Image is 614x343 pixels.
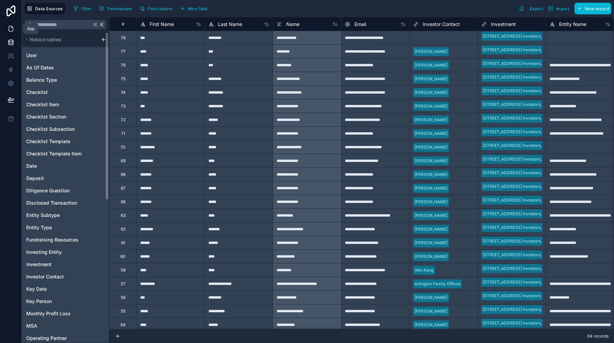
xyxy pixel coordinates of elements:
[483,293,551,299] div: [STREET_ADDRESS] Investors, LLC
[71,3,94,14] button: Filter
[483,252,551,258] div: [STREET_ADDRESS] Investors, LLC
[121,281,126,287] div: 57
[414,281,460,287] div: Arlington Family Offices
[121,186,126,191] div: 67
[121,227,126,232] div: 62
[177,3,210,14] button: New field
[483,33,551,39] div: [STREET_ADDRESS] Investors, LLC
[559,21,586,28] span: Entity Name
[483,74,551,80] div: [STREET_ADDRESS] Investors, LLC
[107,6,132,11] span: Permissions
[414,267,434,273] div: Vein Kong
[483,183,551,190] div: [STREET_ADDRESS] Investors, LLC
[286,21,299,28] span: Name
[115,22,131,27] div: #
[121,76,126,82] div: 75
[121,295,126,300] div: 56
[414,253,448,260] div: [PERSON_NAME]
[483,320,551,326] div: [STREET_ADDRESS] Investors, LLC
[414,240,448,246] div: [PERSON_NAME]
[414,212,448,219] div: [PERSON_NAME]
[483,88,551,94] div: [STREET_ADDRESS] Investors, LLC
[483,211,551,217] div: [STREET_ADDRESS] Investors, LLC
[574,3,611,14] button: New record
[121,104,126,109] div: 73
[188,6,207,11] span: New field
[483,306,551,313] div: [STREET_ADDRESS] Investors, LLC
[483,129,551,135] div: [STREET_ADDRESS] Investors, LLC
[545,3,572,14] button: Import
[150,21,174,28] span: First Name
[121,131,125,136] div: 71
[414,90,448,96] div: [PERSON_NAME]
[483,47,551,53] div: [STREET_ADDRESS] Investors, LLC
[414,294,448,301] div: [PERSON_NAME]
[120,322,126,328] div: 54
[556,6,569,11] span: Import
[414,171,448,178] div: [PERSON_NAME]
[414,76,448,82] div: [PERSON_NAME]
[483,170,551,176] div: [STREET_ADDRESS] Investors, LLC
[483,142,551,149] div: [STREET_ADDRESS] Investors, LLC
[483,115,551,121] div: [STREET_ADDRESS] Investors, LLC
[27,26,34,31] div: App
[483,224,551,231] div: [STREET_ADDRESS] Investors, LLC
[414,226,448,232] div: [PERSON_NAME]
[414,49,448,55] div: [PERSON_NAME]
[35,6,63,11] span: Data Sources
[414,322,448,328] div: [PERSON_NAME]
[483,265,551,272] div: [STREET_ADDRESS] Investors, LLC
[585,6,609,11] span: New record
[97,3,134,14] button: Permissions
[491,21,516,28] span: Investment
[121,267,126,273] div: 59
[81,6,92,11] span: Filter
[414,117,448,123] div: [PERSON_NAME]
[414,144,448,150] div: [PERSON_NAME]
[121,158,126,164] div: 69
[572,3,611,14] a: New record
[218,21,242,28] span: Last Name
[100,22,104,27] span: K
[354,21,366,28] span: Email
[530,6,543,11] span: Export
[121,213,126,218] div: 63
[414,131,448,137] div: [PERSON_NAME]
[414,308,448,314] div: [PERSON_NAME]
[148,6,172,11] span: Find column
[483,197,551,203] div: [STREET_ADDRESS] Investors, LLC
[121,49,126,54] div: 77
[414,185,448,191] div: [PERSON_NAME]
[414,158,448,164] div: [PERSON_NAME]
[121,117,126,123] div: 72
[121,172,126,177] div: 68
[483,60,551,67] div: [STREET_ADDRESS] Investors, LLC
[121,308,126,314] div: 55
[423,21,460,28] span: Investor Contact
[483,156,551,162] div: [STREET_ADDRESS] Investors, LLC
[483,279,551,285] div: [STREET_ADDRESS] Investors, LLC
[483,101,551,108] div: [STREET_ADDRESS] Investors, LLC
[516,3,545,14] button: Export
[120,145,126,150] div: 70
[121,35,126,41] div: 78
[25,3,65,14] button: Data Sources
[121,90,126,95] div: 74
[121,240,125,246] div: 61
[483,238,551,244] div: [STREET_ADDRESS] Investors, LLC
[414,62,448,68] div: [PERSON_NAME]
[414,199,448,205] div: [PERSON_NAME]
[121,63,126,68] div: 76
[587,333,609,339] span: 64 records
[97,3,137,14] a: Permissions
[121,199,126,205] div: 66
[120,254,126,259] div: 60
[414,103,448,109] div: [PERSON_NAME]
[137,3,175,14] button: Find column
